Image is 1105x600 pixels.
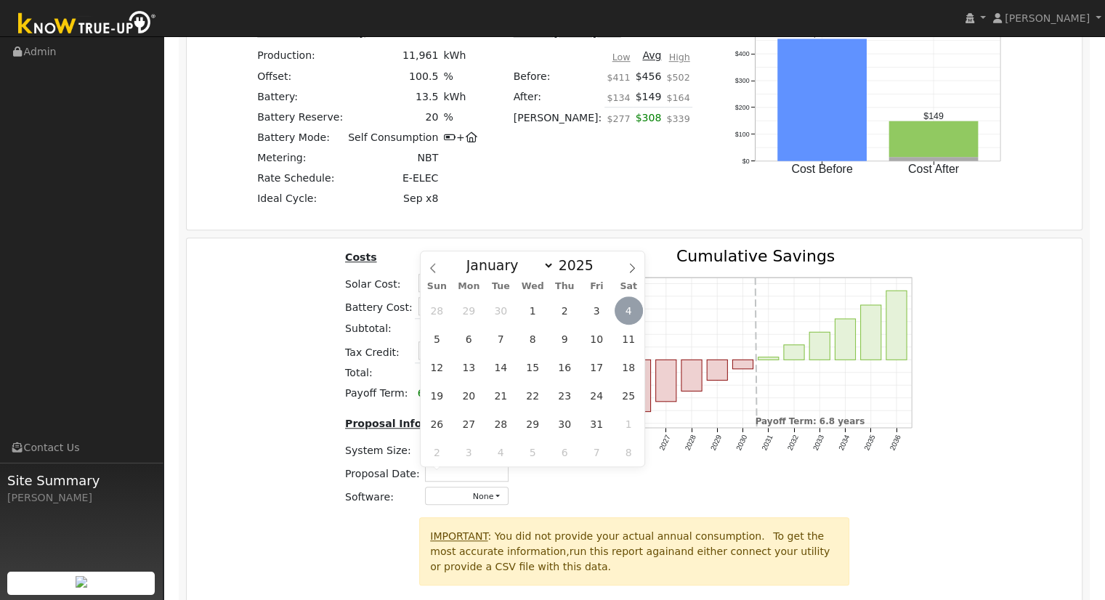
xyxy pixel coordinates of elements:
[415,362,464,384] td: $27,895
[76,576,87,588] img: retrieve
[742,157,750,164] text: $0
[441,46,480,66] td: kWh
[421,282,453,291] span: Sun
[604,108,633,137] td: $277
[633,66,664,86] td: $456
[633,108,664,137] td: $308
[430,530,487,542] u: IMPORTANT
[423,353,451,381] span: October 12, 2025
[423,325,451,353] span: October 5, 2025
[342,318,415,339] td: Subtotal:
[681,360,701,391] rect: onclick=""
[758,357,778,360] rect: onclick=""
[346,86,441,107] td: 13.5
[583,381,611,410] span: October 24, 2025
[630,360,650,411] rect: onclick=""
[755,416,865,426] text: Payoff Term: 6.8 years
[255,128,346,148] td: Battery Mode:
[860,305,881,360] rect: onclick=""
[423,410,451,438] span: October 26, 2025
[487,381,515,410] span: October 21, 2025
[735,104,750,111] text: $200
[735,131,750,138] text: $100
[441,128,480,148] td: +
[415,384,464,404] td: years
[760,433,774,451] text: 2031
[633,86,664,108] td: $149
[549,282,580,291] span: Thu
[554,257,607,273] input: Year
[792,163,854,175] text: Cost Before
[615,381,643,410] span: October 25, 2025
[7,471,155,490] span: Site Summary
[514,26,621,38] u: Monthly Utility Bill
[551,381,579,410] span: October 23, 2025
[551,325,579,353] span: October 9, 2025
[519,353,547,381] span: October 15, 2025
[615,296,643,325] span: October 4, 2025
[342,271,415,294] td: Solar Cost:
[487,410,515,438] span: October 28, 2025
[580,282,612,291] span: Fri
[455,353,483,381] span: October 13, 2025
[889,157,979,161] rect: onclick=""
[655,360,676,402] rect: onclick=""
[519,438,547,466] span: November 5, 2025
[664,86,692,108] td: $164
[346,107,441,127] td: 20
[419,517,849,585] div: : You did not provide your actual annual consumption. To get the most accurate information, and e...
[511,86,604,108] td: After:
[835,319,855,360] rect: onclick=""
[511,108,604,137] td: [PERSON_NAME]:
[441,66,480,86] td: %
[453,282,485,291] span: Mon
[809,332,830,360] rect: onclick=""
[423,381,451,410] span: October 19, 2025
[551,353,579,381] span: October 16, 2025
[664,108,692,137] td: $339
[886,291,906,360] rect: onclick=""
[615,325,643,353] span: October 11, 2025
[735,50,750,57] text: $400
[441,86,480,107] td: kWh
[604,66,633,86] td: $411
[732,360,753,369] rect: onclick=""
[551,296,579,325] span: October 2, 2025
[485,282,517,291] span: Tue
[342,484,422,507] td: Software:
[255,46,346,66] td: Production:
[423,296,451,325] span: September 28, 2025
[255,169,346,189] td: Rate Schedule:
[785,433,800,451] text: 2032
[612,52,631,62] u: Low
[345,418,467,429] u: Proposal Information
[551,410,579,438] span: October 30, 2025
[615,410,643,438] span: November 1, 2025
[664,66,692,86] td: $502
[7,490,155,506] div: [PERSON_NAME]
[342,384,415,404] td: Payoff Term:
[418,387,434,399] span: 6.8
[415,318,464,339] td: $39,850
[583,410,611,438] span: October 31, 2025
[346,169,441,189] td: E-ELEC
[519,381,547,410] span: October 22, 2025
[519,325,547,353] span: October 8, 2025
[783,345,804,360] rect: onclick=""
[487,353,515,381] span: October 14, 2025
[342,461,422,484] td: Proposal Date:
[455,410,483,438] span: October 27, 2025
[734,433,748,451] text: 2030
[708,433,723,451] text: 2029
[342,362,415,384] td: Total:
[615,438,643,466] span: November 8, 2025
[812,29,833,39] text: $456
[735,77,750,84] text: $300
[255,189,346,209] td: Ideal Cycle:
[455,296,483,325] span: September 29, 2025
[888,433,902,451] text: 2036
[403,192,438,204] span: Sep x8
[255,66,346,86] td: Offset:
[583,296,611,325] span: October 3, 2025
[889,121,979,157] rect: onclick=""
